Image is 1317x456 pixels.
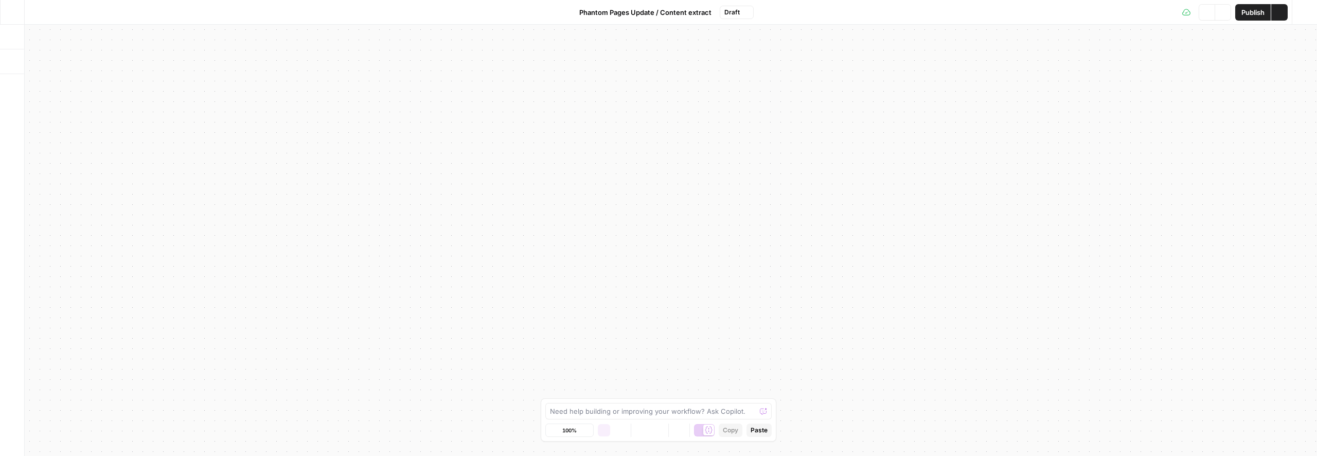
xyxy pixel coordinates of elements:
span: Copy [723,426,738,435]
button: Publish [1235,4,1271,21]
span: Paste [751,426,768,435]
button: Paste [746,424,772,437]
button: Draft [720,6,754,19]
button: Phantom Pages Update / Content extract [564,4,718,21]
span: Phantom Pages Update / Content extract [579,7,711,17]
span: Publish [1241,7,1265,17]
span: Draft [724,8,740,17]
span: 100% [562,426,577,434]
button: Copy [719,424,742,437]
